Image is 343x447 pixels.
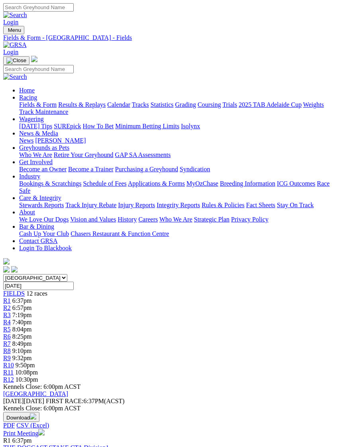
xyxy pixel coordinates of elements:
[12,326,32,333] span: 8:04pm
[3,319,11,325] a: R4
[3,12,27,19] img: Search
[3,65,74,73] input: Search
[19,101,57,108] a: Fields & Form
[115,123,179,129] a: Minimum Betting Limits
[3,347,11,354] a: R8
[118,216,137,223] a: History
[3,362,14,369] a: R10
[19,151,52,158] a: Who We Are
[157,202,200,208] a: Integrity Reports
[3,304,11,311] span: R2
[3,376,14,383] a: R12
[3,333,11,340] a: R6
[277,180,315,187] a: ICG Outcomes
[58,101,106,108] a: Results & Replays
[83,180,126,187] a: Schedule of Fees
[12,312,32,318] span: 7:19pm
[3,56,29,65] button: Toggle navigation
[220,180,275,187] a: Breeding Information
[19,137,340,144] div: News & Media
[246,202,275,208] a: Fact Sheets
[16,362,35,369] span: 9:50pm
[138,216,158,223] a: Careers
[19,137,33,144] a: News
[151,101,174,108] a: Statistics
[181,123,200,129] a: Isolynx
[19,230,69,237] a: Cash Up Your Club
[19,159,53,165] a: Get Involved
[19,108,68,115] a: Track Maintenance
[19,202,64,208] a: Stewards Reports
[12,355,32,361] span: 9:32pm
[83,123,114,129] a: How To Bet
[65,202,116,208] a: Track Injury Rebate
[19,151,340,159] div: Greyhounds as Pets
[46,398,83,404] span: FIRST RACE:
[3,383,80,390] span: Kennels Close: 6:00pm ACST
[12,319,32,325] span: 7:40pm
[19,202,340,209] div: Care & Integrity
[54,151,114,158] a: Retire Your Greyhound
[3,369,14,376] a: R11
[19,180,81,187] a: Bookings & Scratchings
[3,3,74,12] input: Search
[11,266,18,273] img: twitter.svg
[3,290,25,297] a: FIELDS
[180,166,210,173] a: Syndication
[8,27,21,33] span: Menu
[30,413,36,420] img: download.svg
[19,123,52,129] a: [DATE] Tips
[12,437,32,444] span: 6:37pm
[194,216,229,223] a: Strategic Plan
[231,216,269,223] a: Privacy Policy
[19,216,69,223] a: We Love Our Dogs
[19,180,329,194] a: Race Safe
[3,340,11,347] span: R7
[19,223,54,230] a: Bar & Dining
[19,94,37,101] a: Racing
[107,101,130,108] a: Calendar
[3,390,68,397] a: [GEOGRAPHIC_DATA]
[19,230,340,237] div: Bar & Dining
[115,166,178,173] a: Purchasing a Greyhound
[198,101,221,108] a: Coursing
[175,101,196,108] a: Grading
[3,297,11,304] a: R1
[19,87,35,94] a: Home
[3,326,11,333] span: R5
[19,194,61,201] a: Care & Integrity
[3,430,45,437] a: Print Meeting
[12,347,32,354] span: 9:10pm
[132,101,149,108] a: Tracks
[3,49,18,55] a: Login
[46,398,125,404] span: 6:37PM(ACST)
[19,116,44,122] a: Wagering
[3,282,74,290] input: Select date
[16,422,49,429] a: CSV (Excel)
[16,376,38,383] span: 10:30pm
[3,412,39,422] button: Download
[12,304,32,311] span: 6:57pm
[19,144,69,151] a: Greyhounds as Pets
[3,19,18,25] a: Login
[38,429,45,435] img: printer.svg
[222,101,237,108] a: Trials
[6,57,26,64] img: Close
[3,355,11,361] span: R9
[159,216,192,223] a: Who We Are
[3,398,24,404] span: [DATE]
[3,41,27,49] img: GRSA
[3,34,340,41] div: Fields & Form - [GEOGRAPHIC_DATA] - Fields
[19,130,58,137] a: News & Media
[19,209,35,216] a: About
[115,151,171,158] a: GAP SA Assessments
[3,312,11,318] a: R3
[19,101,340,116] div: Racing
[239,101,302,108] a: 2025 TAB Adelaide Cup
[31,56,37,62] img: logo-grsa-white.png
